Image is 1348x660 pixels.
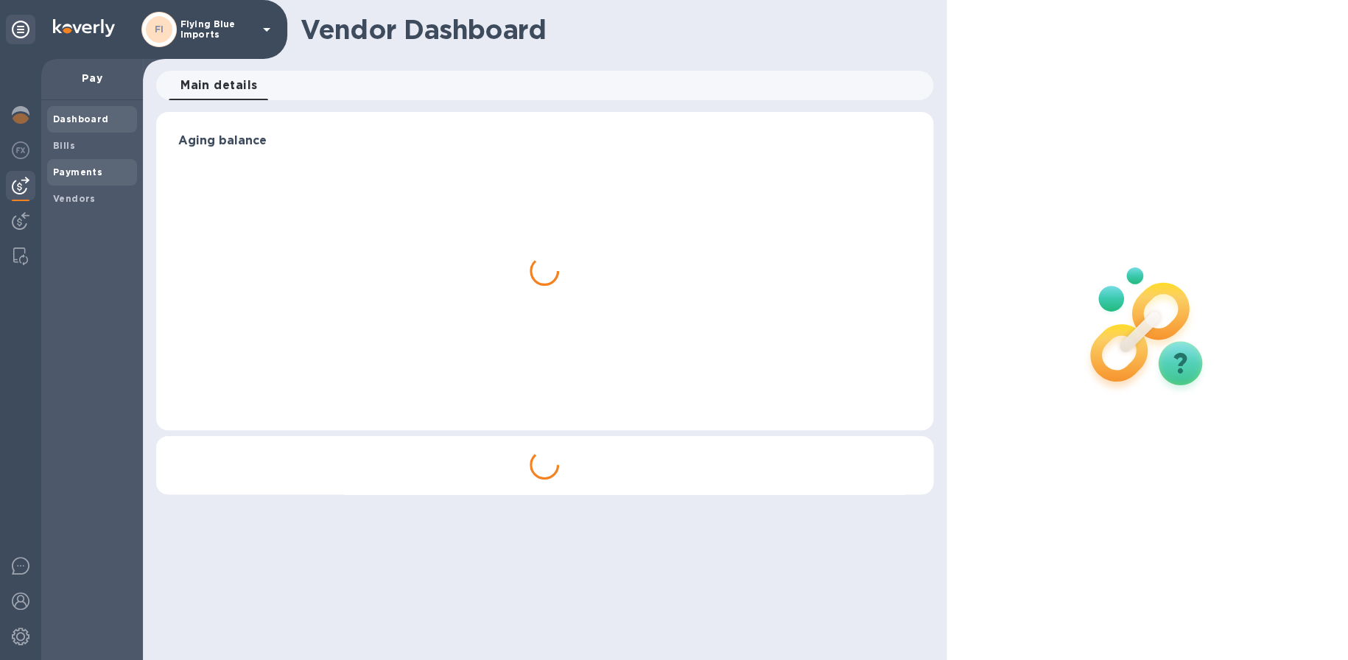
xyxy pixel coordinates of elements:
[180,75,258,96] span: Main details
[180,19,254,40] p: Flying Blue Imports
[155,24,164,35] b: FI
[53,193,96,204] b: Vendors
[12,141,29,159] img: Foreign exchange
[53,166,102,178] b: Payments
[53,113,109,124] b: Dashboard
[178,134,911,148] h3: Aging balance
[53,19,115,37] img: Logo
[301,14,923,45] h1: Vendor Dashboard
[53,71,131,85] p: Pay
[53,140,75,151] b: Bills
[6,15,35,44] div: Unpin categories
